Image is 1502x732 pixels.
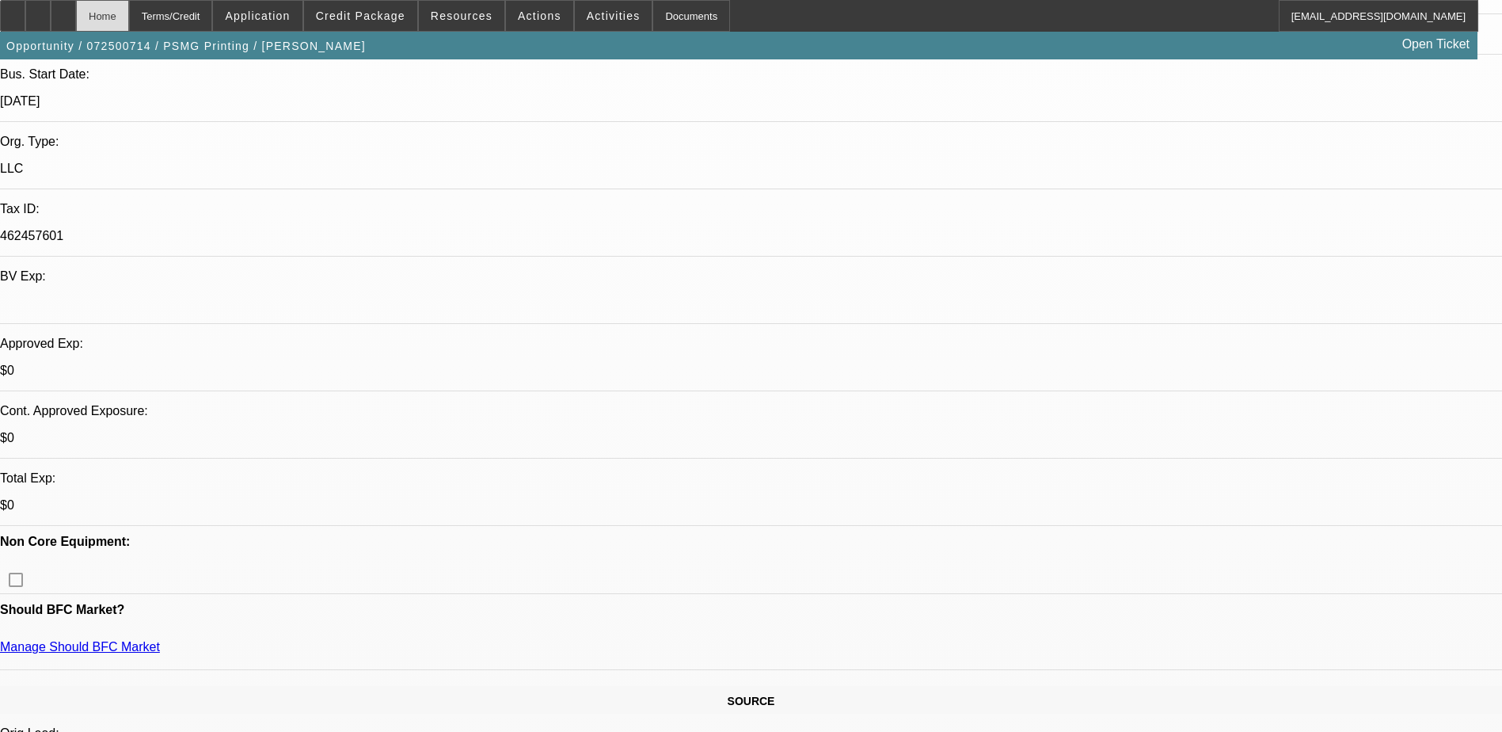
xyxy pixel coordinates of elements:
[506,1,573,31] button: Actions
[518,10,561,22] span: Actions
[431,10,492,22] span: Resources
[316,10,405,22] span: Credit Package
[1396,31,1476,58] a: Open Ticket
[419,1,504,31] button: Resources
[575,1,652,31] button: Activities
[587,10,641,22] span: Activities
[728,695,775,707] span: SOURCE
[225,10,290,22] span: Application
[6,40,366,52] span: Opportunity / 072500714 / PSMG Printing / [PERSON_NAME]
[304,1,417,31] button: Credit Package
[213,1,302,31] button: Application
